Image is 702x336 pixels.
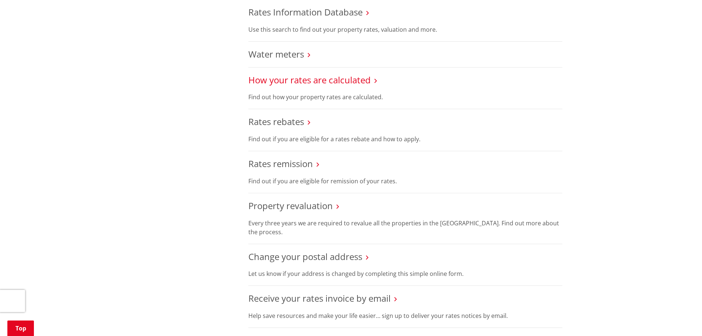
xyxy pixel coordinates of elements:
a: Rates rebates [248,115,304,128]
a: Rates Information Database [248,6,363,18]
p: Find out how your property rates are calculated. [248,93,562,101]
p: Every three years we are required to revalue all the properties in the [GEOGRAPHIC_DATA]. Find ou... [248,219,562,236]
p: Use this search to find out your property rates, valuation and more. [248,25,562,34]
iframe: Messenger Launcher [668,305,695,332]
p: Find out if you are eligible for a rates rebate and how to apply. [248,135,562,143]
a: Property revaluation [248,200,333,212]
a: Rates remission [248,157,313,170]
a: Water meters [248,48,304,60]
a: Top [7,321,34,336]
a: Receive your rates invoice by email [248,292,391,304]
p: Find out if you are eligible for remission of your rates. [248,177,562,186]
a: Change your postal address [248,250,362,263]
a: How your rates are calculated [248,74,371,86]
p: Let us know if your address is changed by completing this simple online form. [248,269,562,278]
p: Help save resources and make your life easier… sign up to deliver your rates notices by email. [248,311,562,320]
